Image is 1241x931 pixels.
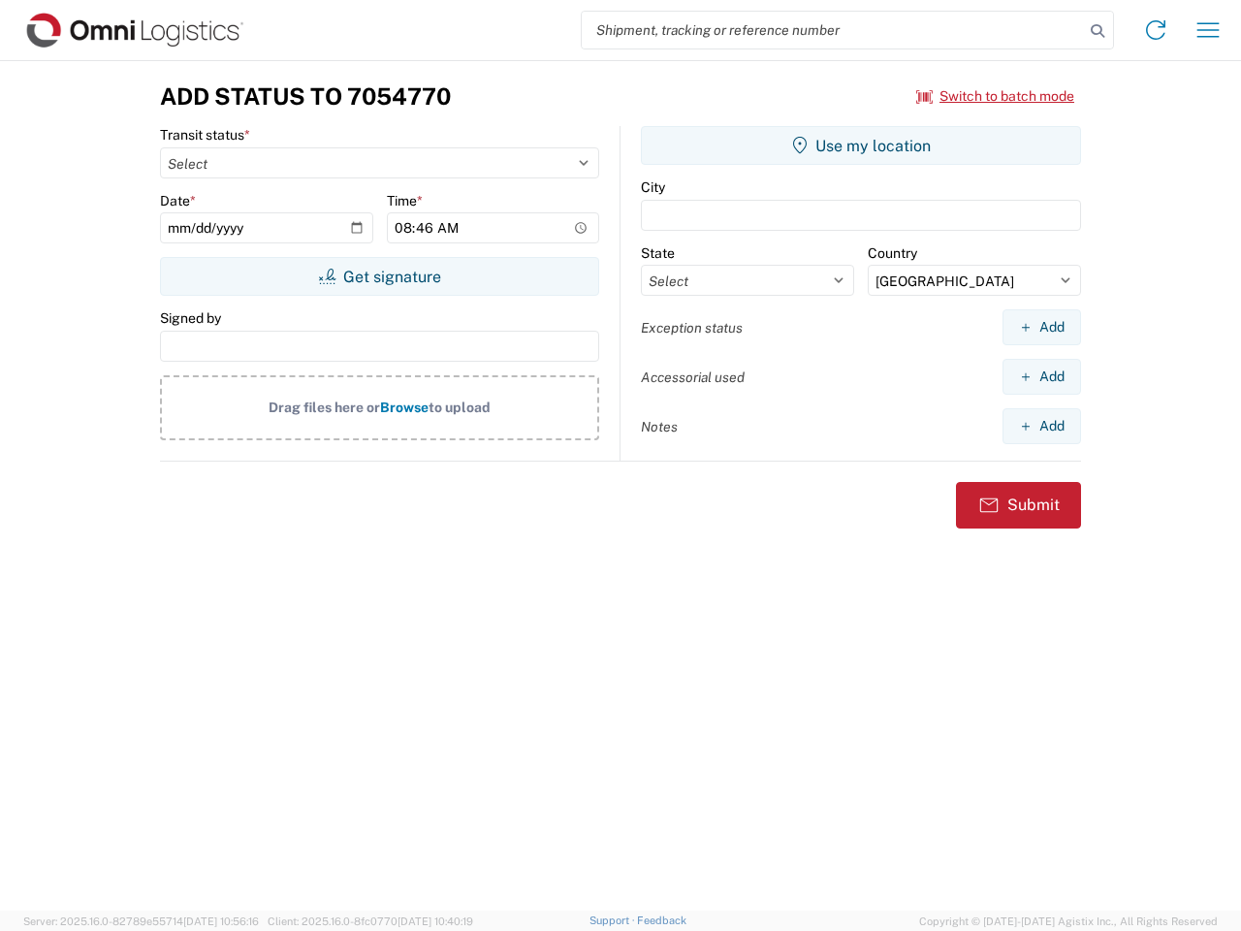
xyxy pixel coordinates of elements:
button: Submit [956,482,1081,529]
button: Add [1002,359,1081,395]
label: Signed by [160,309,221,327]
button: Add [1002,408,1081,444]
button: Use my location [641,126,1081,165]
label: State [641,244,675,262]
label: Date [160,192,196,209]
button: Get signature [160,257,599,296]
button: Add [1002,309,1081,345]
span: to upload [429,400,491,415]
span: Server: 2025.16.0-82789e55714 [23,915,259,927]
span: [DATE] 10:56:16 [183,915,259,927]
label: City [641,178,665,196]
a: Feedback [637,915,686,926]
span: Browse [380,400,429,415]
input: Shipment, tracking or reference number [582,12,1084,48]
span: Drag files here or [269,400,380,415]
label: Time [387,192,423,209]
span: [DATE] 10:40:19 [398,915,473,927]
h3: Add Status to 7054770 [160,82,451,111]
span: Client: 2025.16.0-8fc0770 [268,915,473,927]
a: Support [589,915,638,926]
button: Switch to batch mode [916,80,1074,112]
label: Exception status [641,319,743,337]
label: Accessorial used [641,369,745,386]
label: Notes [641,418,678,435]
label: Transit status [160,126,250,144]
label: Country [868,244,917,262]
span: Copyright © [DATE]-[DATE] Agistix Inc., All Rights Reserved [919,913,1218,930]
